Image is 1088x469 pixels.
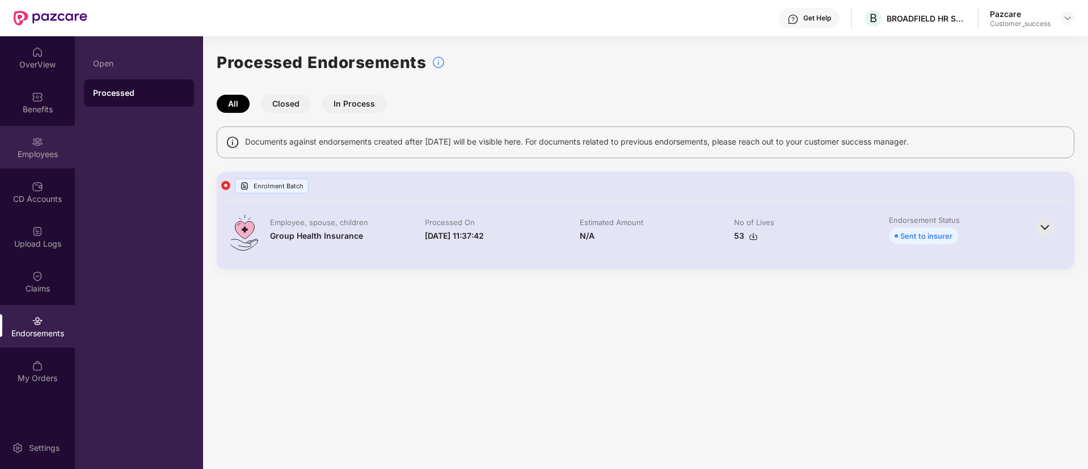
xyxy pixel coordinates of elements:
[990,9,1051,19] div: Pazcare
[734,230,758,242] div: 53
[32,360,43,371] img: svg+xml;base64,PHN2ZyBpZD0iTXlfT3JkZXJzIiBkYXRhLW5hbWU9Ik15IE9yZGVycyIgeG1sbnM9Imh0dHA6Ly93d3cudz...
[217,50,426,75] h1: Processed Endorsements
[230,215,258,251] img: svg+xml;base64,PHN2ZyB4bWxucz0iaHR0cDovL3d3dy53My5vcmcvMjAwMC9zdmciIHdpZHRoPSI0OS4zMiIgaGVpZ2h0PS...
[93,59,185,68] div: Open
[887,13,966,24] div: BROADFIELD HR SOLUTIONS PRIVATE LIMITED
[32,315,43,327] img: svg+xml;base64,PHN2ZyBpZD0iRW5kb3JzZW1lbnRzIiB4bWxucz0iaHR0cDovL3d3dy53My5vcmcvMjAwMC9zdmciIHdpZH...
[990,19,1051,28] div: Customer_success
[32,271,43,282] img: svg+xml;base64,PHN2ZyBpZD0iQ2xhaW0iIHhtbG5zPSJodHRwOi8vd3d3LnczLm9yZy8yMDAwL3N2ZyIgd2lkdGg9IjIwIi...
[432,56,445,69] img: svg+xml;base64,PHN2ZyBpZD0iSW5mb18tXzMyeDMyIiBkYXRhLW5hbWU9IkluZm8gLSAzMngzMiIgeG1sbnM9Imh0dHA6Ly...
[93,87,185,99] div: Processed
[870,11,877,25] span: B
[12,442,23,454] img: svg+xml;base64,PHN2ZyBpZD0iU2V0dGluZy0yMHgyMCIgeG1sbnM9Imh0dHA6Ly93d3cudzMub3JnLzIwMDAvc3ZnIiB3aW...
[32,47,43,58] img: svg+xml;base64,PHN2ZyBpZD0iSG9tZSIgeG1sbnM9Imh0dHA6Ly93d3cudzMub3JnLzIwMDAvc3ZnIiB3aWR0aD0iMjAiIG...
[580,230,594,242] div: N/A
[425,230,484,242] div: [DATE] 11:37:42
[787,14,799,25] img: svg+xml;base64,PHN2ZyBpZD0iSGVscC0zMngzMiIgeG1sbnM9Imh0dHA6Ly93d3cudzMub3JnLzIwMDAvc3ZnIiB3aWR0aD...
[261,95,311,113] button: Closed
[1032,215,1057,240] img: svg+xml;base64,PHN2ZyBpZD0iQmFjay0zMngzMiIgeG1sbnM9Imh0dHA6Ly93d3cudzMub3JnLzIwMDAvc3ZnIiB3aWR0aD...
[734,217,774,227] div: No of Lives
[221,181,230,190] img: svg+xml;base64,PHN2ZyB4bWxucz0iaHR0cDovL3d3dy53My5vcmcvMjAwMC9zdmciIHdpZHRoPSIxMiIgaGVpZ2h0PSIxMi...
[749,232,758,241] img: svg+xml;base64,PHN2ZyBpZD0iRG93bmxvYWQtMzJ4MzIiIHhtbG5zPSJodHRwOi8vd3d3LnczLm9yZy8yMDAwL3N2ZyIgd2...
[900,230,952,242] div: Sent to insurer
[32,91,43,103] img: svg+xml;base64,PHN2ZyBpZD0iQmVuZWZpdHMiIHhtbG5zPSJodHRwOi8vd3d3LnczLm9yZy8yMDAwL3N2ZyIgd2lkdGg9Ij...
[32,181,43,192] img: svg+xml;base64,PHN2ZyBpZD0iQ0RfQWNjb3VudHMiIGRhdGEtbmFtZT0iQ0QgQWNjb3VudHMiIHhtbG5zPSJodHRwOi8vd3...
[226,136,239,149] img: svg+xml;base64,PHN2ZyBpZD0iSW5mbyIgeG1sbnM9Imh0dHA6Ly93d3cudzMub3JnLzIwMDAvc3ZnIiB3aWR0aD0iMTQiIG...
[270,217,368,227] div: Employee, spouse, children
[803,14,831,23] div: Get Help
[580,217,643,227] div: Estimated Amount
[245,136,909,148] span: Documents against endorsements created after [DATE] will be visible here. For documents related t...
[32,226,43,237] img: svg+xml;base64,PHN2ZyBpZD0iVXBsb2FkX0xvZ3MiIGRhdGEtbmFtZT0iVXBsb2FkIExvZ3MiIHhtbG5zPSJodHRwOi8vd3...
[217,95,250,113] button: All
[889,215,960,225] div: Endorsement Status
[235,179,309,193] div: Enrolment Batch
[270,230,363,242] div: Group Health Insurance
[240,181,249,191] img: svg+xml;base64,PHN2ZyBpZD0iVXBsb2FkX0xvZ3MiIGRhdGEtbmFtZT0iVXBsb2FkIExvZ3MiIHhtbG5zPSJodHRwOi8vd3...
[425,217,475,227] div: Processed On
[32,136,43,147] img: svg+xml;base64,PHN2ZyBpZD0iRW1wbG95ZWVzIiB4bWxucz0iaHR0cDovL3d3dy53My5vcmcvMjAwMC9zdmciIHdpZHRoPS...
[322,95,386,113] button: In Process
[14,11,87,26] img: New Pazcare Logo
[26,442,63,454] div: Settings
[1063,14,1072,23] img: svg+xml;base64,PHN2ZyBpZD0iRHJvcGRvd24tMzJ4MzIiIHhtbG5zPSJodHRwOi8vd3d3LnczLm9yZy8yMDAwL3N2ZyIgd2...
